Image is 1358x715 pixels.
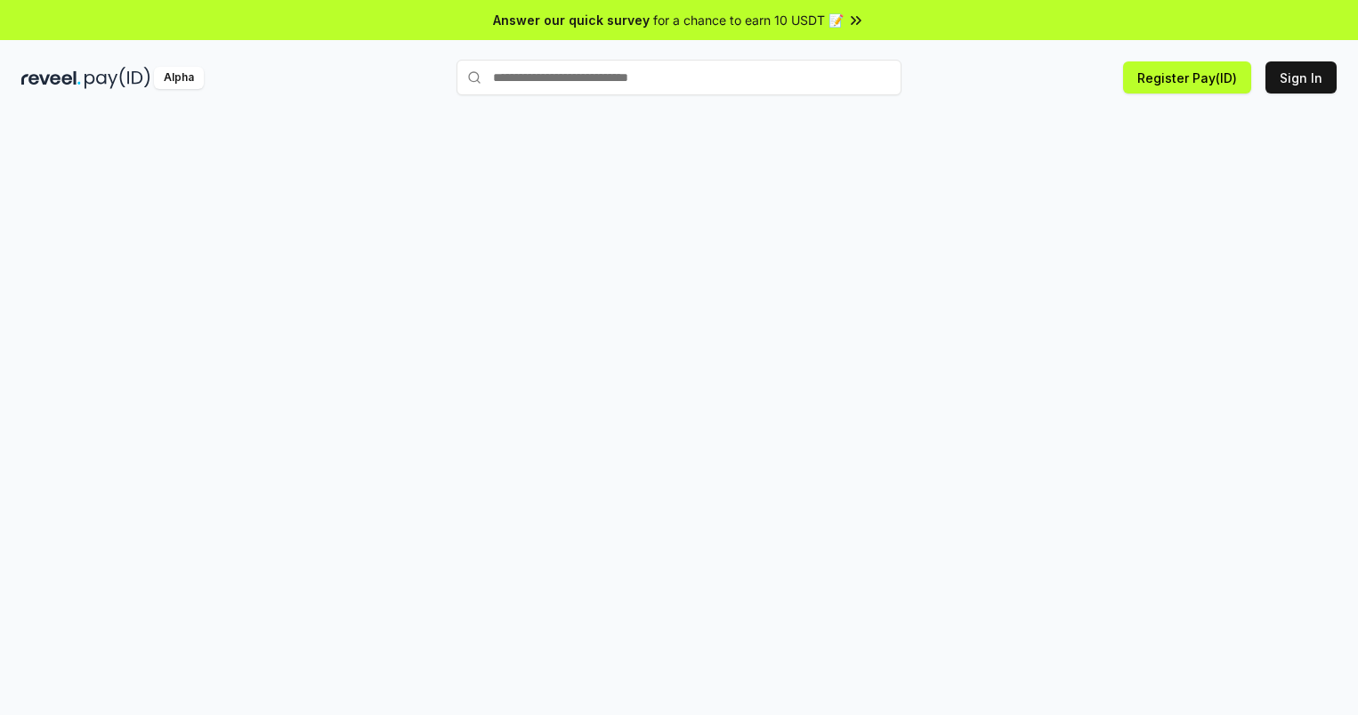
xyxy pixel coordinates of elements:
[1265,61,1337,93] button: Sign In
[21,67,81,89] img: reveel_dark
[1123,61,1251,93] button: Register Pay(ID)
[493,11,650,29] span: Answer our quick survey
[85,67,150,89] img: pay_id
[154,67,204,89] div: Alpha
[653,11,844,29] span: for a chance to earn 10 USDT 📝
